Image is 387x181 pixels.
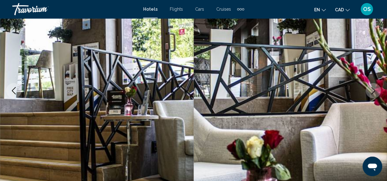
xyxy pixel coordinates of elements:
button: Change language [314,5,326,14]
iframe: Button to launch messaging window [363,157,382,176]
button: Change currency [335,5,350,14]
a: Cars [195,7,204,12]
span: CAD [335,7,344,12]
span: en [314,7,320,12]
button: Next image [366,83,381,98]
button: Previous image [6,83,21,98]
a: Hotels [143,7,158,12]
button: Extra navigation items [237,4,244,14]
a: Cruises [216,7,231,12]
span: OS [363,6,371,12]
button: User Menu [359,3,375,16]
a: Travorium [12,3,137,15]
a: Flights [170,7,183,12]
